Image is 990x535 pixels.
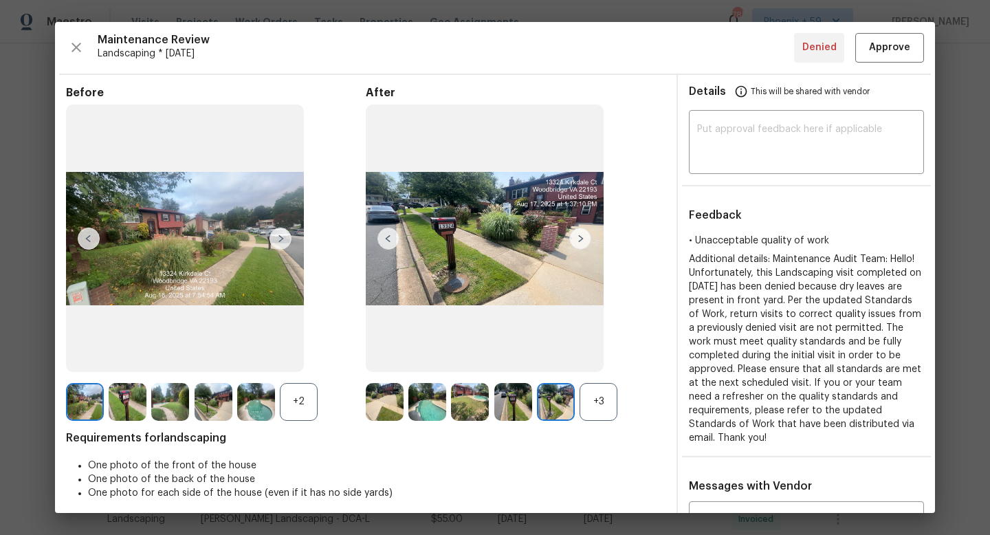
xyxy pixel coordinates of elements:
span: Feedback [689,210,742,221]
img: right-chevron-button-url [569,228,591,250]
div: +3 [580,383,617,421]
img: right-chevron-button-url [269,228,291,250]
span: After [366,86,665,100]
div: +2 [280,383,318,421]
span: • Unacceptable quality of work [689,236,829,245]
span: Approve [869,39,910,56]
span: Requirements for landscaping [66,431,665,445]
button: Approve [855,33,924,63]
li: One photo of the front of the house [88,459,665,472]
img: left-chevron-button-url [377,228,399,250]
span: This will be shared with vendor [751,75,870,108]
li: One photo of the back of the house [88,472,665,486]
li: One photo for each side of the house (even if it has no side yards) [88,486,665,500]
span: Before [66,86,366,100]
span: Messages with Vendor [689,481,812,492]
span: Details [689,75,726,108]
span: Additional details: Maintenance Audit Team: Hello! Unfortunately, this Landscaping visit complete... [689,254,921,443]
img: left-chevron-button-url [78,228,100,250]
span: Maintenance Review [98,33,794,47]
span: Landscaping * [DATE] [98,47,794,61]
